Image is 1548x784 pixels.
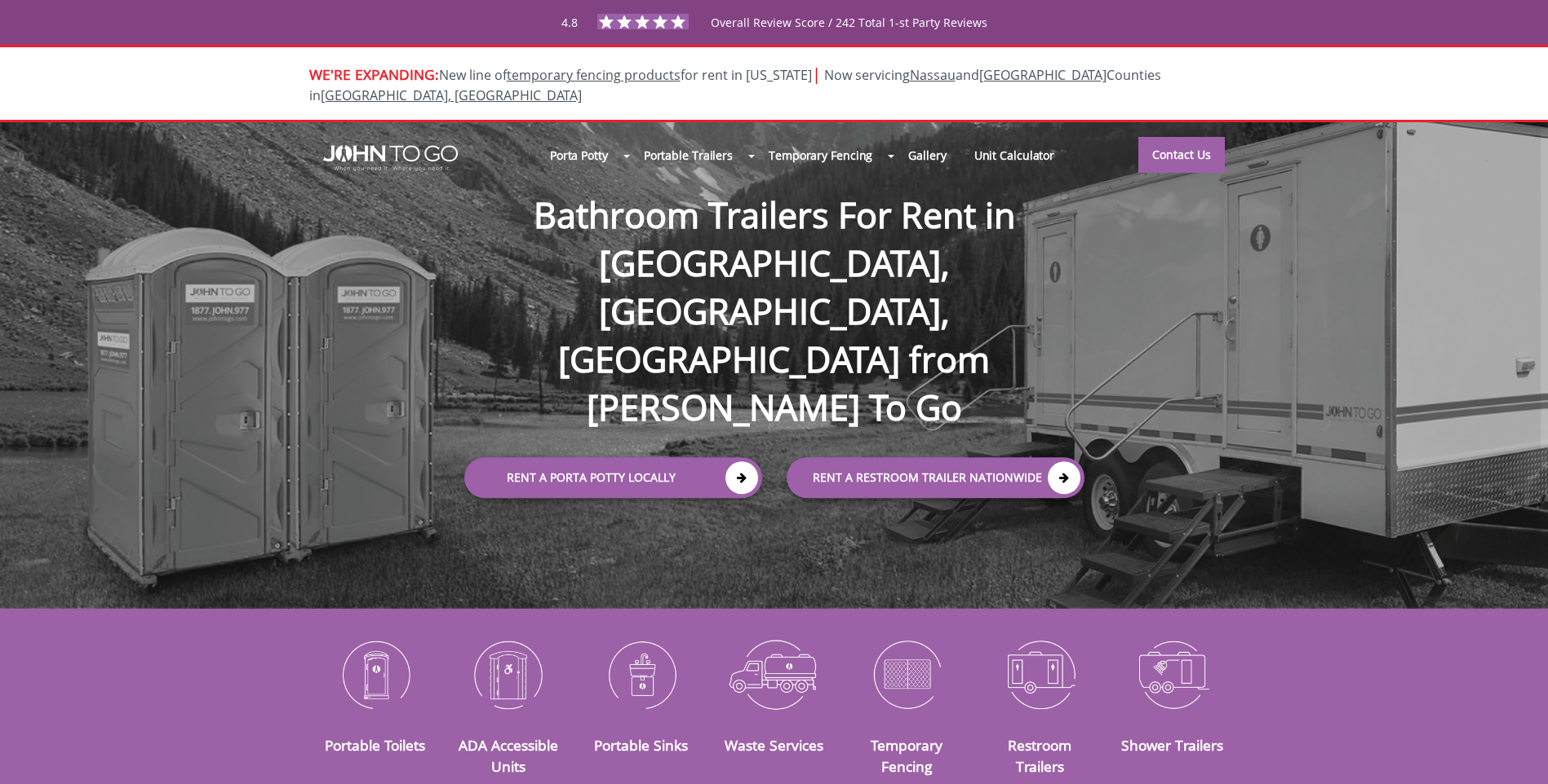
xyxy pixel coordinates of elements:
[1008,735,1071,776] a: Restroom Trailers
[536,138,622,173] a: Porta Potty
[459,735,558,776] a: ADA Accessible Units
[1138,137,1225,173] a: Contact Us
[812,63,821,85] span: |
[853,632,961,716] img: Temporary-Fencing-cion_N.png
[755,138,886,173] a: Temporary Fencing
[507,66,681,84] a: temporary fencing products
[894,138,960,173] a: Gallery
[323,145,458,171] img: JOHN to go
[464,458,762,499] a: Rent a Porta Potty Locally
[594,735,688,755] a: Portable Sinks
[322,632,430,716] img: Portable-Toilets-icon_N.png
[871,735,943,776] a: Temporary Fencing
[1121,735,1223,755] a: Shower Trailers
[587,632,695,716] img: Portable-Sinks-icon_N.png
[309,66,1161,104] span: Now servicing and Counties in
[309,66,1161,104] span: New line of for rent in [US_STATE]
[720,632,828,716] img: Waste-Services-icon_N.png
[630,138,747,173] a: Portable Trailers
[325,735,425,755] a: Portable Toilets
[910,66,956,84] a: Nassau
[787,458,1084,499] a: rent a RESTROOM TRAILER Nationwide
[725,735,823,755] a: Waste Services
[1119,632,1227,716] img: Shower-Trailers-icon_N.png
[711,15,987,63] span: Overall Review Score / 242 Total 1-st Party Reviews
[986,632,1094,716] img: Restroom-Trailers-icon_N.png
[960,138,1069,173] a: Unit Calculator
[561,15,578,30] span: 4.8
[309,64,439,84] span: WE'RE EXPANDING:
[979,66,1107,84] a: [GEOGRAPHIC_DATA]
[321,86,582,104] a: [GEOGRAPHIC_DATA], [GEOGRAPHIC_DATA]
[454,632,562,716] img: ADA-Accessible-Units-icon_N.png
[448,139,1101,432] h1: Bathroom Trailers For Rent in [GEOGRAPHIC_DATA], [GEOGRAPHIC_DATA], [GEOGRAPHIC_DATA] from [PERSO...
[1483,719,1548,784] button: Live Chat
